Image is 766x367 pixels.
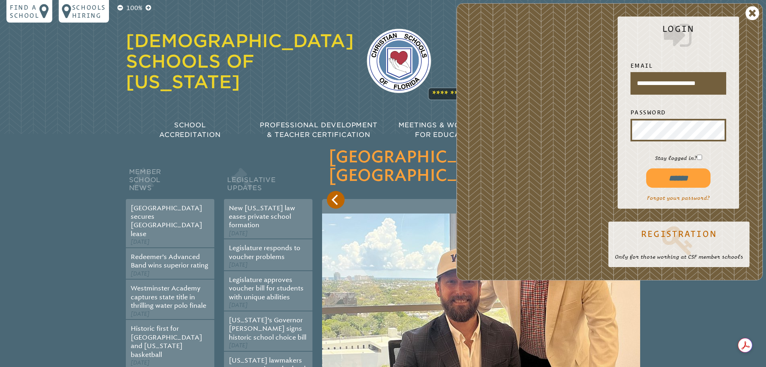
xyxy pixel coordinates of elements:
[329,148,634,185] h3: [GEOGRAPHIC_DATA] secures [GEOGRAPHIC_DATA] lease
[647,195,710,201] a: Forgot your password?
[624,24,733,51] h2: Login
[229,230,248,237] span: [DATE]
[229,342,248,349] span: [DATE]
[630,108,726,117] label: Password
[159,121,220,139] span: School Accreditation
[126,166,214,199] h2: Member School News
[444,34,641,98] p: The agency that [US_STATE]’s [DEMOGRAPHIC_DATA] schools rely on for best practices in accreditati...
[229,276,304,301] a: Legislature approves voucher bill for students with unique abilities
[131,359,150,366] span: [DATE]
[224,166,312,199] h2: Legislative Updates
[229,204,295,229] a: New [US_STATE] law eases private school formation
[125,3,144,13] p: 100%
[367,29,431,93] img: csf-logo-web-colors.png
[131,325,202,358] a: Historic first for [GEOGRAPHIC_DATA] and [US_STATE] basketball
[72,3,106,19] p: Schools Hiring
[126,30,354,92] a: [DEMOGRAPHIC_DATA] Schools of [US_STATE]
[327,191,345,209] button: Previous
[131,204,202,238] a: [GEOGRAPHIC_DATA] secures [GEOGRAPHIC_DATA] lease
[615,253,743,261] p: Only for those working at CSF member schools
[10,3,39,19] p: Find a school
[229,302,248,309] span: [DATE]
[131,311,150,317] span: [DATE]
[229,316,306,341] a: [US_STATE]’s Governor [PERSON_NAME] signs historic school choice bill
[131,238,150,245] span: [DATE]
[229,261,248,268] span: [DATE]
[630,61,726,70] label: Email
[131,284,206,309] a: Westminster Academy captures state title in thrilling water polo finale
[398,121,497,139] span: Meetings & Workshops for Educators
[624,154,733,162] p: Stay logged in?
[131,270,150,277] span: [DATE]
[229,244,300,260] a: Legislature responds to voucher problems
[131,253,208,269] a: Redeemer’s Advanced Band wins superior rating
[260,121,377,139] span: Professional Development & Teacher Certification
[615,224,743,256] a: Registration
